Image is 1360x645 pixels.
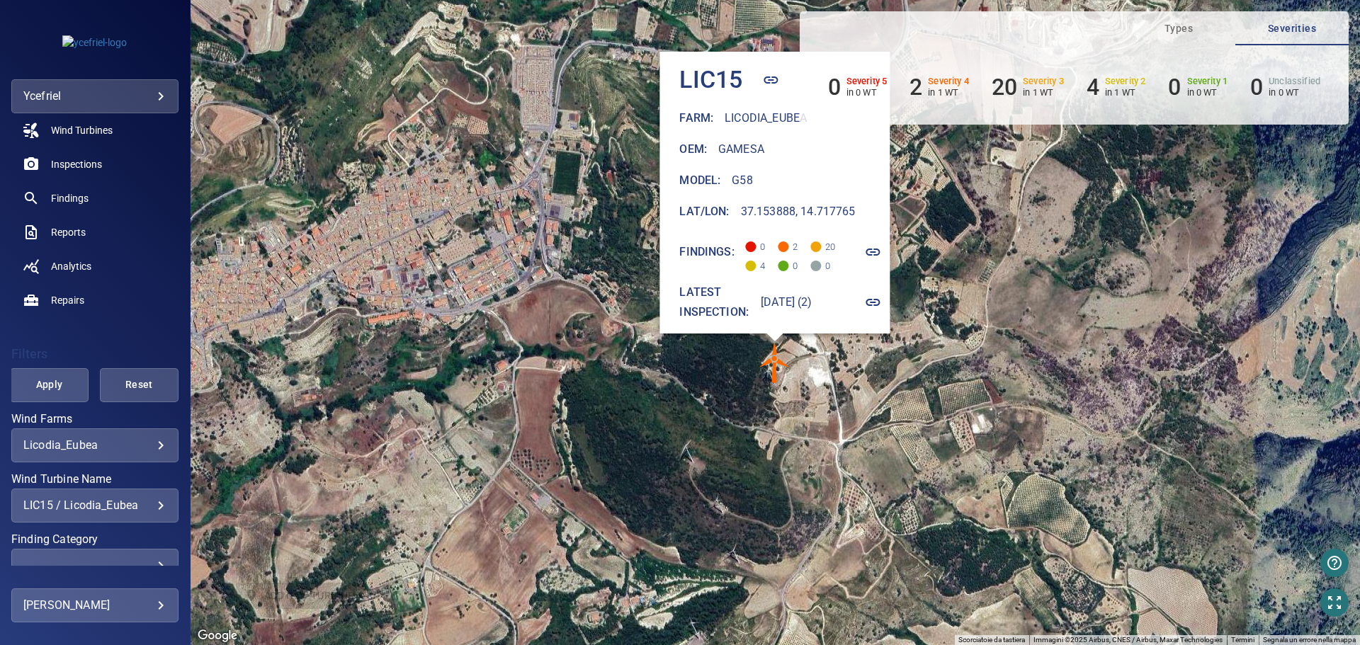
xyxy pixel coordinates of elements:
h6: Severity 3 [1023,76,1064,86]
p: in 0 WT [1187,87,1228,98]
span: 4 [746,252,769,271]
a: repairs noActive [11,283,178,317]
div: ycefriel [11,79,178,113]
span: Immagini ©2025 Airbus, CNES / Airbus, Maxar Technologies [1033,636,1223,644]
label: Wind Turbine Name [11,474,178,485]
label: Wind Farms [11,413,178,425]
span: Severity Unclassified [811,261,822,271]
h6: 37.153888, 14.717765 [741,202,856,222]
h6: Model : [680,171,721,190]
span: Severity 4 [778,241,789,252]
span: Analytics [51,259,91,273]
span: Apply [28,376,71,394]
span: Severity 1 [778,261,789,271]
h6: Gamesa [718,139,764,159]
p: in 0 WT [846,87,888,98]
h6: Lat/Lon : [680,202,730,222]
li: Severity 2 [1087,74,1146,101]
div: [PERSON_NAME] [23,594,166,617]
a: Visualizza questa zona in Google Maps (in una nuova finestra) [194,627,241,645]
li: Severity 5 [828,74,888,101]
p: in 1 WT [928,87,969,98]
a: Termini (si apre in una nuova scheda) [1231,636,1254,644]
gmp-advanced-marker: LIC15 [754,341,796,384]
p: in 0 WT [1269,87,1320,98]
span: 0 [811,252,834,271]
h6: Severity 2 [1105,76,1146,86]
li: Severity 3 [992,74,1064,101]
span: 20 [811,233,834,252]
li: Severity 4 [909,74,969,101]
a: reports noActive [11,215,178,249]
h6: Licodia_Eubea [725,108,807,128]
span: Severities [1244,20,1340,38]
span: Wind Turbines [51,123,113,137]
h6: 0 [1168,74,1181,101]
li: Severity 1 [1168,74,1228,101]
a: windturbines noActive [11,113,178,147]
label: Finding Category [11,534,178,545]
h6: 0 [1250,74,1263,101]
h6: Farm : [680,108,714,128]
a: findings noActive [11,181,178,215]
span: 2 [778,233,801,252]
h6: 20 [992,74,1017,101]
div: Wind Turbine Name [11,489,178,523]
span: Reports [51,225,86,239]
span: 0 [778,252,801,271]
a: inspections noActive [11,147,178,181]
h6: Findings: [680,242,735,262]
h6: 0 [828,74,841,101]
h6: 4 [1087,74,1099,101]
button: Apply [10,368,89,402]
span: Inspections [51,157,102,171]
img: Google [194,627,241,645]
li: Severity Unclassified [1250,74,1320,101]
h4: Filters [11,347,178,361]
div: LIC15 / Licodia_Eubea [23,498,166,512]
div: Finding Category [11,549,178,583]
p: in 1 WT [1105,87,1146,98]
span: Severity 5 [746,241,756,252]
div: ycefriel [23,85,166,108]
h6: Latest inspection: [680,282,750,322]
span: Severity 3 [811,241,822,252]
div: Licodia_Eubea [23,438,166,452]
span: Types [1130,20,1227,38]
h6: [DATE] (2) [761,292,812,312]
span: Findings [51,191,89,205]
p: in 1 WT [1023,87,1064,98]
div: Wind Farms [11,428,178,462]
h4: LIC15 [680,65,743,95]
span: Severity 2 [746,261,756,271]
img: windFarmIconCat4.svg [754,341,796,384]
h6: Oem : [680,139,708,159]
span: Repairs [51,293,84,307]
span: Reset [118,376,161,394]
h6: Severity 5 [846,76,888,86]
h6: Severity 1 [1187,76,1228,86]
h6: 2 [909,74,922,101]
h6: Severity 4 [928,76,969,86]
h6: Unclassified [1269,76,1320,86]
a: Segnala un errore nella mappa [1263,636,1356,644]
img: ycefriel-logo [62,35,127,50]
a: analytics noActive [11,249,178,283]
button: Scorciatoie da tastiera [958,635,1025,645]
button: Reset [100,368,178,402]
h6: G58 [732,171,753,190]
span: 0 [746,233,769,252]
